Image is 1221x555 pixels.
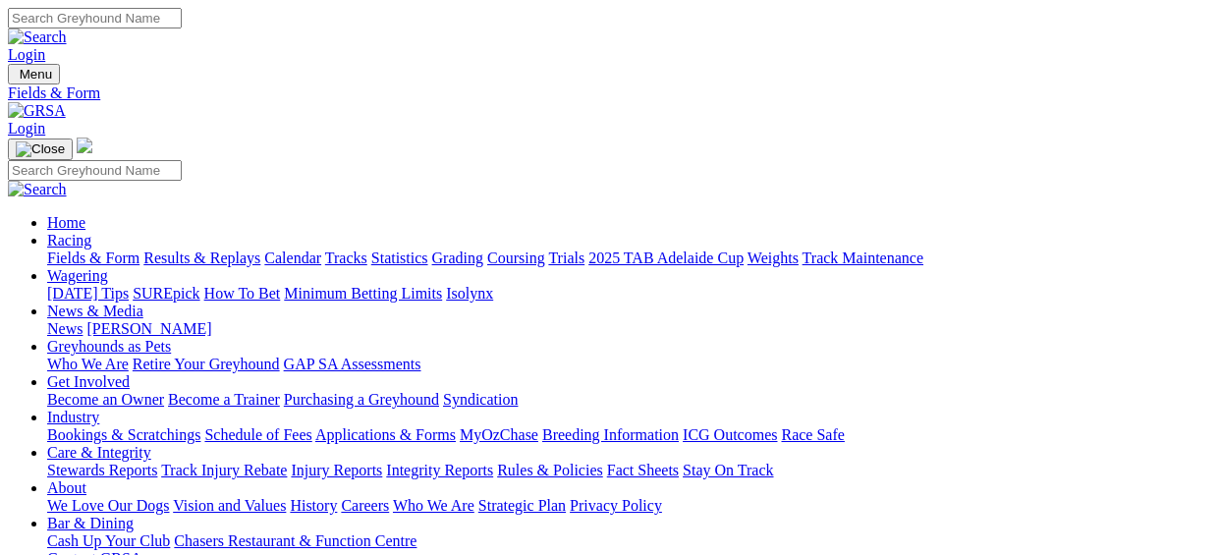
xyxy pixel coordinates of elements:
img: Search [8,28,67,46]
div: News & Media [47,320,1213,338]
a: Home [47,214,85,231]
a: Fact Sheets [607,462,679,478]
div: Racing [47,250,1213,267]
a: Become an Owner [47,391,164,408]
a: GAP SA Assessments [284,356,421,372]
button: Toggle navigation [8,64,60,84]
a: Schedule of Fees [204,426,311,443]
a: SUREpick [133,285,199,302]
a: News [47,320,83,337]
a: Wagering [47,267,108,284]
a: News & Media [47,303,143,319]
a: Rules & Policies [497,462,603,478]
div: Wagering [47,285,1213,303]
div: Industry [47,426,1213,444]
a: Syndication [443,391,518,408]
a: Strategic Plan [478,497,566,514]
a: About [47,479,86,496]
a: [DATE] Tips [47,285,129,302]
a: Careers [341,497,389,514]
a: Applications & Forms [315,426,456,443]
a: Purchasing a Greyhound [284,391,439,408]
a: Chasers Restaurant & Function Centre [174,532,416,549]
a: Stay On Track [683,462,773,478]
a: MyOzChase [460,426,538,443]
a: History [290,497,337,514]
div: Get Involved [47,391,1213,409]
a: Bookings & Scratchings [47,426,200,443]
img: GRSA [8,102,66,120]
a: Login [8,120,45,137]
input: Search [8,8,182,28]
a: Industry [47,409,99,425]
a: Breeding Information [542,426,679,443]
a: Track Injury Rebate [161,462,287,478]
span: Menu [20,67,52,82]
a: Racing [47,232,91,249]
a: Race Safe [781,426,844,443]
input: Search [8,160,182,181]
a: Fields & Form [8,84,1213,102]
a: Calendar [264,250,321,266]
a: Retire Your Greyhound [133,356,280,372]
img: Close [16,141,65,157]
a: Greyhounds as Pets [47,338,171,355]
div: Care & Integrity [47,462,1213,479]
a: 2025 TAB Adelaide Cup [588,250,744,266]
a: Cash Up Your Club [47,532,170,549]
a: Injury Reports [291,462,382,478]
a: Who We Are [47,356,129,372]
a: Tracks [325,250,367,266]
a: Weights [748,250,799,266]
a: Bar & Dining [47,515,134,531]
a: Who We Are [393,497,474,514]
a: Stewards Reports [47,462,157,478]
div: Greyhounds as Pets [47,356,1213,373]
a: Fields & Form [47,250,139,266]
a: Care & Integrity [47,444,151,461]
a: Track Maintenance [803,250,923,266]
a: Trials [548,250,584,266]
div: Bar & Dining [47,532,1213,550]
img: logo-grsa-white.png [77,138,92,153]
a: Get Involved [47,373,130,390]
div: About [47,497,1213,515]
a: Grading [432,250,483,266]
a: Coursing [487,250,545,266]
a: Become a Trainer [168,391,280,408]
img: Search [8,181,67,198]
button: Toggle navigation [8,139,73,160]
a: Privacy Policy [570,497,662,514]
a: Integrity Reports [386,462,493,478]
a: Vision and Values [173,497,286,514]
a: Results & Replays [143,250,260,266]
a: Login [8,46,45,63]
a: Minimum Betting Limits [284,285,442,302]
a: [PERSON_NAME] [86,320,211,337]
a: Isolynx [446,285,493,302]
a: We Love Our Dogs [47,497,169,514]
a: ICG Outcomes [683,426,777,443]
a: Statistics [371,250,428,266]
a: How To Bet [204,285,281,302]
